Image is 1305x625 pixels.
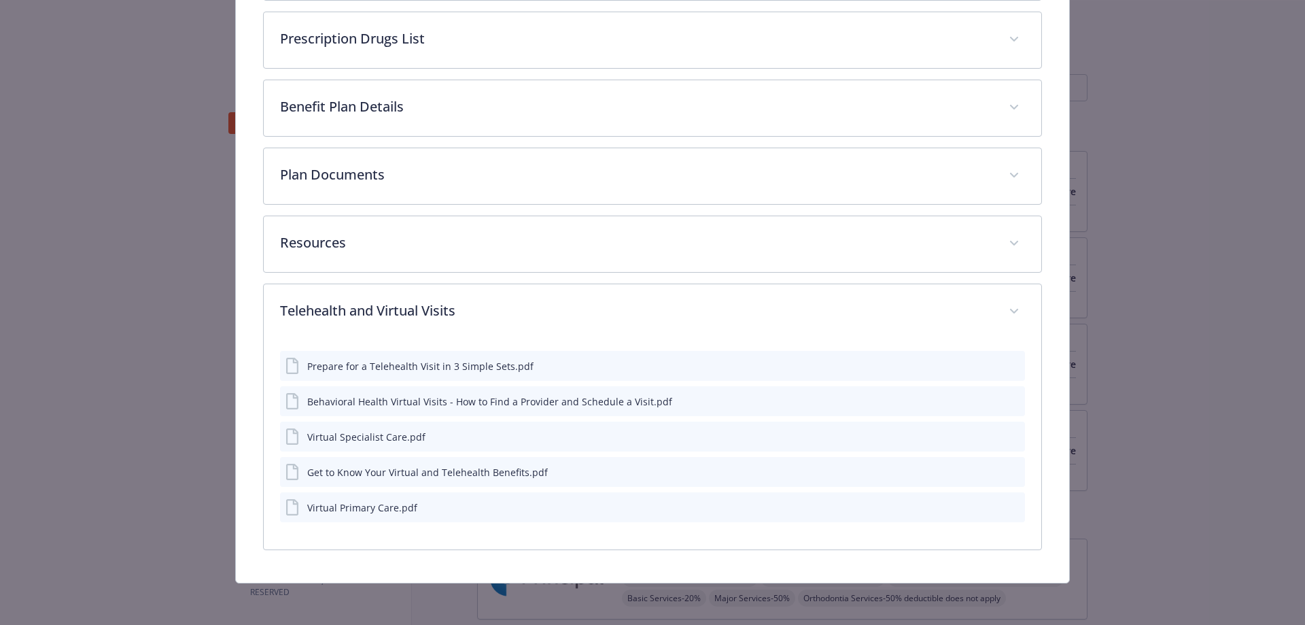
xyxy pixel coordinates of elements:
[986,430,996,444] button: download file
[986,465,996,479] button: download file
[1007,501,1020,515] button: preview file
[280,29,993,49] p: Prescription Drugs List
[986,501,996,515] button: download file
[264,12,1042,68] div: Prescription Drugs List
[1007,394,1020,409] button: preview file
[280,165,993,185] p: Plan Documents
[307,465,548,479] div: Get to Know Your Virtual and Telehealth Benefits.pdf
[1007,430,1020,444] button: preview file
[307,501,417,515] div: Virtual Primary Care.pdf
[307,359,534,373] div: Prepare for a Telehealth Visit in 3 Simple Sets.pdf
[264,216,1042,272] div: Resources
[264,80,1042,136] div: Benefit Plan Details
[307,394,672,409] div: Behavioral Health Virtual Visits - How to Find a Provider and Schedule a Visit.pdf
[264,340,1042,550] div: Telehealth and Virtual Visits
[280,301,993,321] p: Telehealth and Virtual Visits
[280,97,993,117] p: Benefit Plan Details
[280,233,993,253] p: Resources
[986,359,996,373] button: download file
[264,148,1042,204] div: Plan Documents
[264,284,1042,340] div: Telehealth and Virtual Visits
[1007,359,1020,373] button: preview file
[307,430,425,444] div: Virtual Specialist Care.pdf
[986,394,996,409] button: download file
[1007,465,1020,479] button: preview file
